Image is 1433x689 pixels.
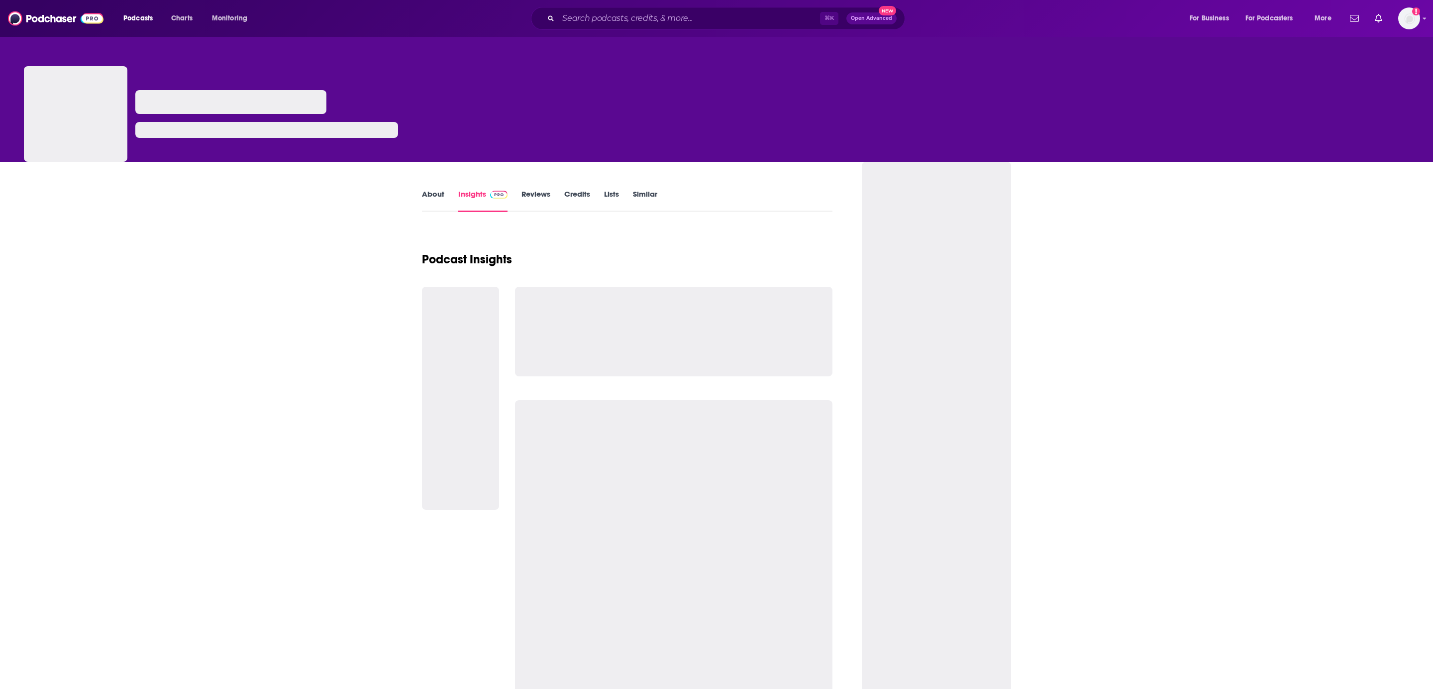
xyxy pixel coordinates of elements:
span: For Business [1190,11,1229,25]
h1: Podcast Insights [422,252,512,267]
span: Open Advanced [851,16,892,21]
div: Search podcasts, credits, & more... [540,7,915,30]
button: open menu [205,10,260,26]
img: Podchaser Pro [490,191,508,199]
span: Charts [171,11,193,25]
button: open menu [1183,10,1241,26]
button: open menu [116,10,166,26]
img: User Profile [1398,7,1420,29]
span: Monitoring [212,11,247,25]
button: Show profile menu [1398,7,1420,29]
a: Show notifications dropdown [1346,10,1363,27]
input: Search podcasts, credits, & more... [558,10,820,26]
a: About [422,189,444,212]
a: Charts [165,10,199,26]
a: Show notifications dropdown [1371,10,1386,27]
button: Open AdvancedNew [846,12,897,24]
img: Podchaser - Follow, Share and Rate Podcasts [8,9,103,28]
svg: Add a profile image [1412,7,1420,15]
span: Logged in as FIREPodchaser25 [1398,7,1420,29]
a: Reviews [521,189,550,212]
span: ⌘ K [820,12,838,25]
span: New [879,6,897,15]
a: Credits [564,189,590,212]
span: For Podcasters [1245,11,1293,25]
a: Similar [633,189,657,212]
button: open menu [1308,10,1344,26]
a: InsightsPodchaser Pro [458,189,508,212]
a: Lists [604,189,619,212]
span: Podcasts [123,11,153,25]
button: open menu [1239,10,1308,26]
span: More [1315,11,1331,25]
